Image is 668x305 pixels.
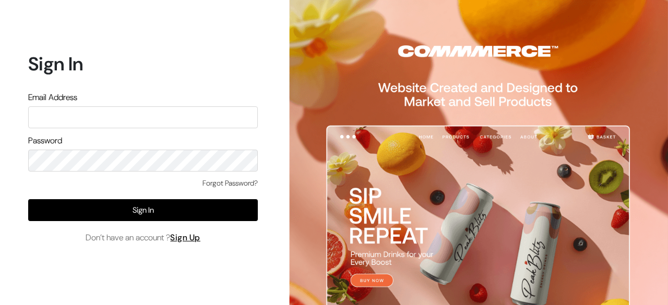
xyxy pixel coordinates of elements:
span: Don’t have an account ? [86,231,200,244]
button: Sign In [28,199,258,221]
a: Sign Up [170,232,200,243]
label: Email Address [28,91,77,104]
a: Forgot Password? [202,178,258,189]
label: Password [28,135,62,147]
h1: Sign In [28,53,258,75]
